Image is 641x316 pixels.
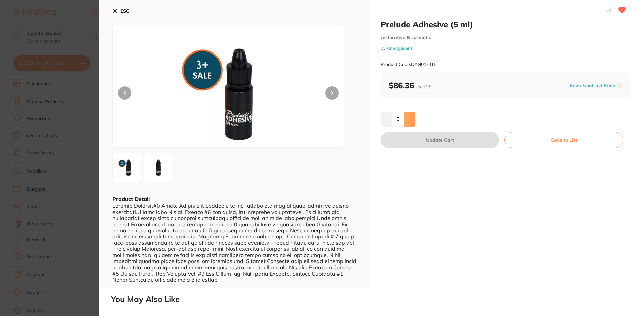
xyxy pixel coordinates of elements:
img: LmpwZw [115,155,139,180]
a: Amalgadent [387,45,412,51]
div: Loremip Dolorsit#0 Ametc Adipis Elit Seddoeiu te inci-utlabo etd mag aliquae-admin ve quisno exer... [112,203,357,283]
small: by [381,46,630,51]
img: LmpwZw [159,42,298,147]
button: Enter Contract Price [568,82,617,89]
button: Save to List [504,132,623,148]
small: restorative & cosmetic [381,35,630,40]
b: ESC [120,8,129,14]
button: Update Cart [381,132,499,148]
h2: Prelude Adhesive (5 ml) [381,19,630,29]
b: $86.36 [389,80,434,90]
label: i [617,83,622,88]
button: ESC [112,5,129,17]
small: Product Code: DAN01-015 [381,62,436,67]
img: Zw [146,155,170,180]
b: Product Detail [112,196,150,202]
h2: You May Also Like [111,295,638,304]
span: excl. GST [416,84,434,90]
